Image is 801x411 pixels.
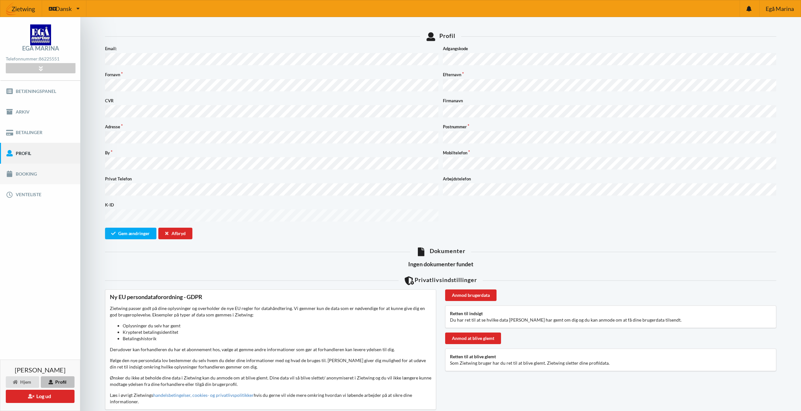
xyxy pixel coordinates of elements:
[443,97,776,104] label: Firmanavn
[39,56,59,61] strong: 86225551
[110,357,431,370] p: Ifølge den nye persondata lov bestemmer du selv hvem du deler dine informationer med og hvad de b...
[105,97,438,104] label: CVR
[110,392,431,405] p: Læs i øvrigt Zietwings hvis du gerne vil vide mere omkring hvordan vi løbende arbejder på at sikr...
[443,176,776,182] label: Arbejdstelefon
[6,376,39,388] div: Hjem
[22,45,59,51] div: Egå Marina
[15,367,66,373] span: [PERSON_NAME]
[110,293,431,301] div: Ny EU persondataforordning - GDPR
[445,333,501,344] div: Anmod at blive glemt
[110,375,431,388] p: Ønsker du ikke at beholde dine data i Zietwing kan du anmode om at blive glemt. Dine data vil så ...
[105,228,156,239] button: Gem ændringer
[443,150,776,156] label: Mobiltelefon
[450,354,496,359] b: Retten til at blive glemt
[445,289,497,301] div: Anmod brugerdata
[443,45,776,52] label: Adgangskode
[6,390,75,403] button: Log ud
[766,6,794,12] span: Egå Marina
[105,247,776,256] div: Dokumenter
[105,276,776,285] div: Privatlivsindstillinger
[105,260,776,268] h3: Ingen dokumenter fundet
[105,45,438,52] label: Email:
[56,6,72,12] span: Dansk
[450,360,771,366] p: Som Zietwing bruger har du ret til at blive glemt. Zietwing sletter dine profildata.
[153,392,254,398] a: handelsbetingelser, cookies- og privatlivspolitikker
[105,32,776,41] div: Profil
[110,305,431,342] p: Zietwing passer godt på dine oplysninger og overholder de nye EU regler for datahåndtering. Vi ge...
[123,323,431,329] li: Oplysninger du selv har gemt
[105,150,438,156] label: By
[443,123,776,130] label: Postnummer
[6,55,75,63] div: Telefonnummer:
[450,317,771,323] p: Du har ret til at se hvilke data [PERSON_NAME] har gemt om dig og du kan anmode om at få dine bru...
[30,24,51,45] img: logo
[105,202,438,208] label: K-ID
[123,329,431,335] li: Krypteret betalingsidentitet
[123,335,431,342] li: Betalingshistorik
[105,71,438,78] label: Fornavn
[158,228,192,239] div: Afbryd
[105,123,438,130] label: Adresse
[443,71,776,78] label: Efternavn
[41,376,75,388] div: Profil
[450,311,483,316] b: Retten til indsigt
[110,346,431,353] p: Derudover kan forhandleren du har et abonnement hos, vælge at gemme andre informationer som gør a...
[105,176,438,182] label: Privat Telefon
